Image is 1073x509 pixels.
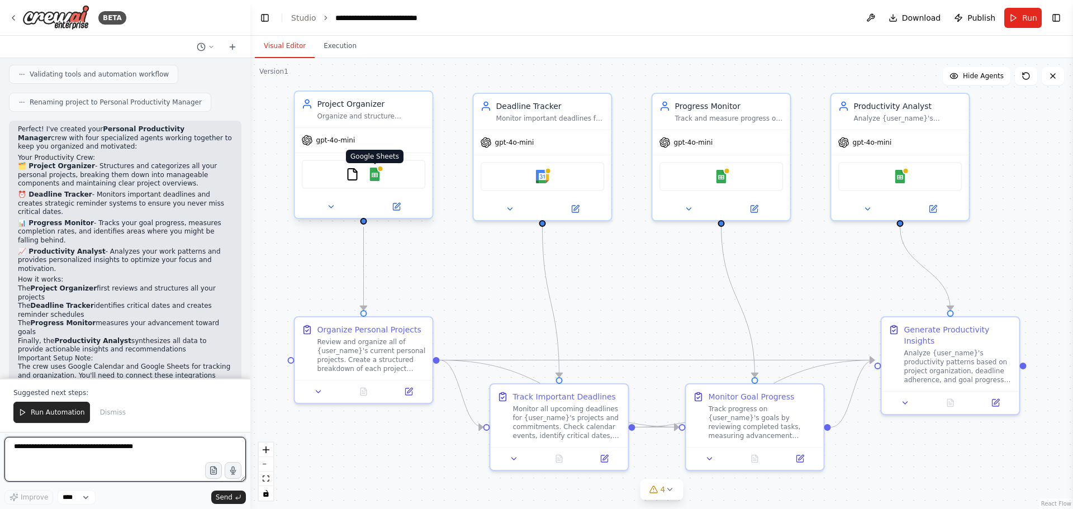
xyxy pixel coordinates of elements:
[31,408,85,417] span: Run Automation
[21,493,48,502] span: Improve
[440,355,875,366] g: Edge from 6ebf93b4-e4c9-4b30-b1bb-baf0327d5d10 to 97e8699e-0f66-49a2-a775-efbe0c59aaac
[294,93,434,221] div: Project OrganizerOrganize and structure {user_name}'s personal projects by creating clear project...
[225,462,241,479] button: Click to speak your automation idea
[635,422,679,433] g: Edge from 2c33cb60-e004-47d0-a524-17f1e1b91f89 to 339b94a8-fa87-48b7-96c1-3de3093e86cb
[967,12,995,23] span: Publish
[943,67,1010,85] button: Hide Agents
[18,354,232,363] h2: Important Setup Note:
[390,385,428,398] button: Open in side panel
[205,462,222,479] button: Upload files
[192,40,219,54] button: Switch to previous chat
[216,493,232,502] span: Send
[22,5,89,30] img: Logo
[255,35,315,58] button: Visual Editor
[18,125,184,142] strong: Personal Productivity Manager
[340,385,387,398] button: No output available
[537,227,565,377] g: Edge from a5a43893-3a59-4ee1-814c-ff985b89ee32 to 2c33cb60-e004-47d0-a524-17f1e1b91f89
[294,316,434,404] div: Organize Personal ProjectsReview and organize all of {user_name}'s current personal projects. Cre...
[259,443,273,501] div: React Flow controls
[854,114,962,123] div: Analyze {user_name}'s productivity patterns and provide actionable insights to optimize focus, mo...
[291,12,443,23] nav: breadcrumb
[715,170,728,183] img: Google Sheets
[18,154,232,163] h2: Your Productivity Crew:
[259,67,288,76] div: Version 1
[316,136,355,145] span: gpt-4o-mini
[473,93,613,221] div: Deadline TrackerMonitor important deadlines for {user_name} and create timely reminders to ensure...
[18,248,232,274] p: - Analyzes your work patterns and provides personalized insights to optimize your focus and motiv...
[259,443,273,457] button: zoom in
[346,168,359,181] img: FileReadTool
[901,202,965,216] button: Open in side panel
[831,355,875,433] g: Edge from 339b94a8-fa87-48b7-96c1-3de3093e86cb to 97e8699e-0f66-49a2-a775-efbe0c59aaac
[535,452,583,465] button: No output available
[496,101,605,112] div: Deadline Tracker
[976,396,1015,410] button: Open in side panel
[211,491,246,504] button: Send
[18,219,232,245] p: - Tracks your goal progress, measures completion rates, and identifies areas where you might be f...
[18,219,94,227] strong: 📊 Progress Monitor
[18,191,92,198] strong: ⏰ Deadline Tracker
[495,138,534,147] span: gpt-4o-mini
[18,363,232,389] p: The crew uses Google Calendar and Google Sheets for tracking and organization. You'll need to con...
[368,168,382,181] img: Google Sheets
[496,114,605,123] div: Monitor important deadlines for {user_name} and create timely reminders to ensure no critical dat...
[317,337,426,373] div: Review and organize all of {user_name}'s current personal projects. Create a structured breakdown...
[652,93,791,221] div: Progress MonitorTrack and measure progress on {user_name}'s goals by monitoring completion rates,...
[18,319,232,336] li: The measures your advancement toward goals
[94,402,131,423] button: Dismiss
[640,479,683,500] button: 4
[731,452,778,465] button: No output available
[854,101,962,112] div: Productivity Analyst
[1048,10,1064,26] button: Show right sidebar
[18,284,232,302] li: The first reviews and structures all your projects
[224,40,241,54] button: Start a new chat
[18,275,232,284] h2: How it works:
[13,402,90,423] button: Run Automation
[13,388,237,397] p: Suggested next steps:
[709,391,795,402] div: Monitor Goal Progress
[30,284,97,292] strong: Project Organizer
[18,162,95,170] strong: 🗂️ Project Organizer
[895,227,956,310] g: Edge from 81f3e4fe-dddc-43ea-b05d-036eaddcaf6f to 97e8699e-0f66-49a2-a775-efbe0c59aaac
[1022,12,1037,23] span: Run
[30,98,202,107] span: Renaming project to Personal Productivity Manager
[894,170,907,183] img: Google Sheets
[716,225,761,377] g: Edge from 22943d50-cc53-4e8d-8d8c-cfafce16cec1 to 339b94a8-fa87-48b7-96c1-3de3093e86cb
[259,472,273,486] button: fit view
[904,324,1013,346] div: Generate Productivity Insights
[4,490,53,505] button: Improve
[675,101,784,112] div: Progress Monitor
[949,8,1000,28] button: Publish
[661,484,666,495] span: 4
[54,337,131,345] strong: Productivity Analyst
[259,457,273,472] button: zoom out
[709,405,817,440] div: Track progress on {user_name}'s goals by reviewing completed tasks, measuring advancement toward ...
[100,408,126,417] span: Dismiss
[884,8,946,28] button: Download
[685,383,825,471] div: Monitor Goal ProgressTrack progress on {user_name}'s goals by reviewing completed tasks, measurin...
[291,13,316,22] a: Studio
[98,11,126,25] div: BETA
[927,396,974,410] button: No output available
[317,112,426,121] div: Organize and structure {user_name}'s personal projects by creating clear project breakdowns, cate...
[853,138,892,147] span: gpt-4o-mini
[585,452,624,465] button: Open in side panel
[18,302,232,319] li: The identifies critical dates and creates reminder schedules
[963,72,1004,80] span: Hide Agents
[259,486,273,501] button: toggle interactivity
[30,302,94,310] strong: Deadline Tracker
[830,93,970,221] div: Productivity AnalystAnalyze {user_name}'s productivity patterns and provide actionable insights t...
[30,319,96,327] strong: Progress Monitor
[18,125,232,151] p: Perfect! I've created your crew with four specialized agents working together to keep you organiz...
[365,200,428,213] button: Open in side panel
[723,202,786,216] button: Open in side panel
[513,391,616,402] div: Track Important Deadlines
[675,114,784,123] div: Track and measure progress on {user_name}'s goals by monitoring completion rates, identifying bot...
[881,316,1020,415] div: Generate Productivity InsightsAnalyze {user_name}'s productivity patterns based on project organi...
[1004,8,1042,28] button: Run
[18,191,232,217] p: - Monitors important deadlines and creates strategic reminder systems to ensure you never miss cr...
[544,202,607,216] button: Open in side panel
[674,138,713,147] span: gpt-4o-mini
[317,324,421,335] div: Organize Personal Projects
[18,162,232,188] p: - Structures and categorizes all your personal projects, breaking them down into manageable compo...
